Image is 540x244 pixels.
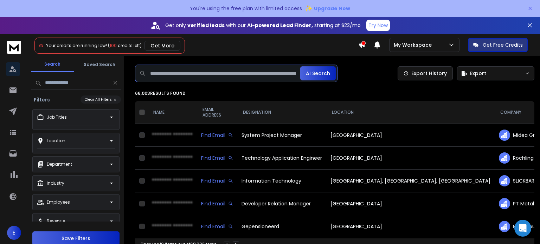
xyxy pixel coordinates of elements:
p: Get Free Credits [483,41,523,48]
button: Search [31,57,74,72]
th: DESIGNATION [237,101,326,124]
button: Clear All Filters [81,95,121,104]
th: LOCATION [326,101,495,124]
td: Developer Relation Manager [237,192,326,215]
td: System Project Manager [237,124,326,147]
td: [GEOGRAPHIC_DATA] [326,215,495,238]
img: logo [7,41,21,54]
p: Department [47,161,72,167]
p: Revenue [47,218,65,224]
td: Gepensioneerd [237,215,326,238]
p: Get only with our starting at $22/mo [165,22,361,29]
p: Employees [47,199,70,205]
p: Industry [47,180,64,186]
p: Job Titles [47,114,67,120]
button: E [7,226,21,240]
button: Saved Search [78,58,121,72]
span: 100 [110,42,117,48]
p: My Workspace [394,41,435,48]
span: ( credits left) [108,42,142,48]
button: AI Search [300,66,336,80]
strong: AI-powered Lead Finder, [247,22,313,29]
td: [GEOGRAPHIC_DATA] [326,192,495,215]
div: Find Email [201,200,233,207]
td: [GEOGRAPHIC_DATA] [326,147,495,170]
td: [GEOGRAPHIC_DATA], [GEOGRAPHIC_DATA], [GEOGRAPHIC_DATA] [326,170,495,192]
div: Open Intercom Messenger [514,220,531,237]
strong: verified leads [187,22,225,29]
button: Get Free Credits [468,38,528,52]
td: Information Technology [237,170,326,192]
th: EMAIL ADDRESS [197,101,237,124]
td: Technology Application Engineer [237,147,326,170]
p: Location [47,138,65,144]
p: Try Now [368,22,388,29]
td: [GEOGRAPHIC_DATA] [326,124,495,147]
div: Find Email [201,223,233,230]
button: Get More [144,41,180,51]
a: Export History [398,66,453,80]
button: ✨Upgrade Now [305,1,350,15]
h3: Filters [31,96,53,103]
div: Find Email [201,177,233,184]
button: Try Now [366,20,390,31]
p: You're using the free plan with limited access [190,5,302,12]
div: Find Email [201,154,233,161]
span: Your credits are running low! [46,42,107,48]
span: ✨ [305,4,313,13]
p: 68,003 results found [135,91,534,96]
span: Export [470,70,486,77]
span: Upgrade Now [314,5,350,12]
th: NAME [148,101,197,124]
div: Find Email [201,132,233,139]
